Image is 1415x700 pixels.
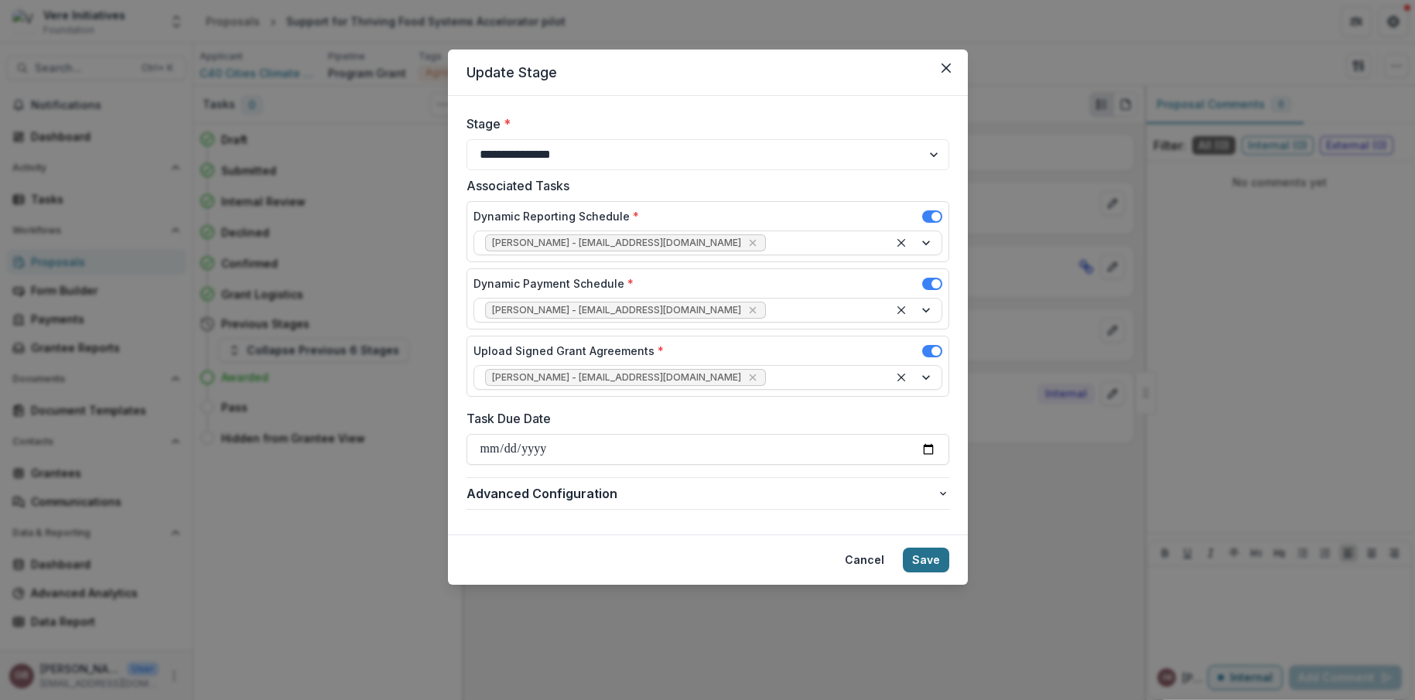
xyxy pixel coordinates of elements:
[448,50,968,96] header: Update Stage
[492,237,741,248] span: [PERSON_NAME] - [EMAIL_ADDRESS][DOMAIN_NAME]
[467,176,940,195] label: Associated Tasks
[934,56,959,80] button: Close
[892,234,911,252] div: Clear selected options
[467,478,949,509] button: Advanced Configuration
[492,372,741,383] span: [PERSON_NAME] - [EMAIL_ADDRESS][DOMAIN_NAME]
[473,343,664,359] label: Upload Signed Grant Agreements
[745,235,760,251] div: Remove Grace Brown - grace@vere.org
[745,302,760,318] div: Remove Grace Brown - grace@vere.org
[473,208,639,224] label: Dynamic Reporting Schedule
[745,370,760,385] div: Remove Grace Brown - grace@vere.org
[892,301,911,319] div: Clear selected options
[892,368,911,387] div: Clear selected options
[467,114,940,133] label: Stage
[473,275,634,292] label: Dynamic Payment Schedule
[467,409,940,428] label: Task Due Date
[903,548,949,572] button: Save
[836,548,894,572] button: Cancel
[492,305,741,316] span: [PERSON_NAME] - [EMAIL_ADDRESS][DOMAIN_NAME]
[467,484,937,503] span: Advanced Configuration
